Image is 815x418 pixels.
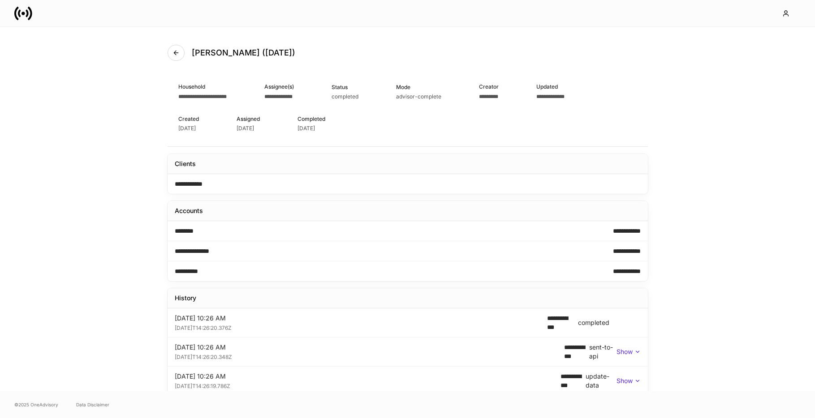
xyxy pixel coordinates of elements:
[264,82,294,91] div: Assignee(s)
[175,343,564,352] div: [DATE] 10:26 AM
[175,381,561,390] div: [DATE]T14:26:19.786Z
[237,125,254,132] div: [DATE]
[586,372,617,390] div: update-data
[175,323,540,332] div: [DATE]T14:26:20.376Z
[617,347,633,356] p: Show
[192,47,295,58] h4: [PERSON_NAME] ([DATE])
[536,82,565,91] div: Updated
[168,367,648,395] div: [DATE] 10:26 AM[DATE]T14:26:19.786Z**** **** ***update-dataShow
[178,115,199,123] div: Created
[589,343,617,361] div: sent-to-api
[178,82,227,91] div: Household
[332,93,358,100] div: completed
[175,352,564,361] div: [DATE]T14:26:20.348Z
[479,82,499,91] div: Creator
[14,401,58,408] span: © 2025 OneAdvisory
[396,93,441,100] div: advisor-complete
[298,115,325,123] div: Completed
[178,125,196,132] div: [DATE]
[298,125,315,132] div: [DATE]
[168,337,648,366] div: [DATE] 10:26 AM[DATE]T14:26:20.348Z**** **** ***sent-to-apiShow
[237,115,260,123] div: Assigned
[175,314,540,323] div: [DATE] 10:26 AM
[396,83,441,91] div: Mode
[332,83,358,91] div: Status
[578,318,609,327] div: completed
[617,376,633,385] p: Show
[175,206,203,215] div: Accounts
[76,401,109,408] a: Data Disclaimer
[175,372,561,381] div: [DATE] 10:26 AM
[175,294,196,303] div: History
[175,159,196,168] div: Clients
